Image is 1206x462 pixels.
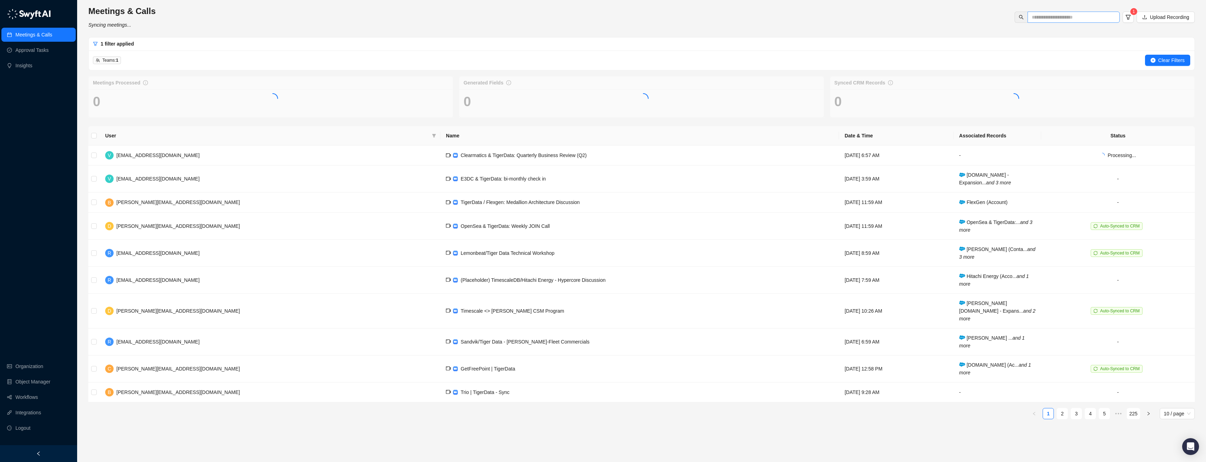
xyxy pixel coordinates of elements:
[461,250,554,256] span: Lemonbeat/Tiger Data Technical Workshop
[839,240,954,267] td: [DATE] 8:59 AM
[446,176,451,181] span: video-camera
[7,426,12,430] span: logout
[1113,408,1124,419] li: Next 5 Pages
[1099,408,1110,419] li: 5
[1009,93,1019,104] span: loading
[959,219,1032,233] span: OpenSea & TigerData:...
[959,273,1029,287] span: Hitachi Energy (Acco...
[453,176,458,181] img: zoom-DkfWWZB2.png
[116,277,199,283] span: [EMAIL_ADDRESS][DOMAIN_NAME]
[959,199,1008,205] span: FlexGen (Account)
[446,308,451,313] span: video-camera
[1093,367,1098,371] span: sync
[1085,408,1096,419] a: 4
[839,192,954,212] td: [DATE] 11:59 AM
[1071,408,1082,419] a: 3
[1113,408,1124,419] span: •••
[116,223,240,229] span: [PERSON_NAME][EMAIL_ADDRESS][DOMAIN_NAME]
[88,6,156,17] h3: Meetings & Calls
[461,223,550,229] span: OpenSea & TigerData: Weekly JOIN Call
[15,28,52,42] a: Meetings & Calls
[1041,267,1195,294] td: -
[36,451,41,456] span: left
[453,366,458,371] img: zoom-DkfWWZB2.png
[1182,438,1199,455] div: Open Intercom Messenger
[1127,408,1139,419] a: 225
[839,328,954,355] td: [DATE] 6:59 AM
[461,277,605,283] span: (Placeholder) TimescaleDB/Hitachi Energy - Hypercore Discussion
[453,200,458,205] img: zoom-DkfWWZB2.png
[108,222,111,230] span: D
[959,335,1025,348] i: and 1 more
[1043,408,1054,419] li: 1
[116,199,240,205] span: [PERSON_NAME][EMAIL_ADDRESS][DOMAIN_NAME]
[959,219,1032,233] i: and 3 more
[116,308,240,314] span: [PERSON_NAME][EMAIL_ADDRESS][DOMAIN_NAME]
[959,273,1029,287] i: and 1 more
[461,389,509,395] span: Trio | TigerData - Sync
[108,249,111,257] span: R
[116,366,240,372] span: [PERSON_NAME][EMAIL_ADDRESS][DOMAIN_NAME]
[102,58,118,63] span: Teams:
[839,213,954,240] td: [DATE] 11:59 AM
[1137,12,1195,23] button: Upload Recording
[446,153,451,158] span: video-camera
[1093,224,1098,228] span: sync
[1043,408,1053,419] a: 1
[116,176,199,182] span: [EMAIL_ADDRESS][DOMAIN_NAME]
[105,132,429,140] span: User
[1158,56,1185,64] span: Clear Filters
[453,251,458,256] img: zoom-DkfWWZB2.png
[839,126,954,145] th: Date & Time
[839,355,954,382] td: [DATE] 12:58 PM
[453,339,458,344] img: zoom-DkfWWZB2.png
[839,145,954,165] td: [DATE] 6:57 AM
[108,388,111,396] span: B
[453,308,458,313] img: zoom-DkfWWZB2.png
[116,152,199,158] span: [EMAIL_ADDRESS][DOMAIN_NAME]
[453,278,458,283] img: zoom-DkfWWZB2.png
[446,389,451,394] span: video-camera
[101,41,134,47] span: 1 filter applied
[959,362,1031,375] span: [DOMAIN_NAME] (Ac...
[1133,9,1135,14] span: 1
[453,153,458,158] img: zoom-DkfWWZB2.png
[15,43,49,57] a: Approval Tasks
[93,41,98,46] span: filter
[1127,408,1140,419] li: 225
[954,126,1041,145] th: Associated Records
[959,172,1011,185] span: [DOMAIN_NAME] - Expansion...
[1130,8,1137,15] sup: 1
[959,335,1025,348] span: [PERSON_NAME] ...
[1093,309,1098,313] span: sync
[1100,251,1140,256] span: Auto-Synced to CRM
[1100,308,1140,313] span: Auto-Synced to CRM
[1057,408,1068,419] li: 2
[954,382,1041,402] td: -
[108,151,111,159] span: V
[461,366,515,372] span: GetFreePoint | TigerData
[839,165,954,192] td: [DATE] 3:59 AM
[432,134,436,138] span: filter
[15,421,31,435] span: Logout
[1041,382,1195,402] td: -
[431,130,438,141] span: filter
[1164,408,1191,419] span: 10 / page
[1093,251,1098,255] span: sync
[1143,408,1154,419] li: Next Page
[446,200,451,205] span: video-camera
[1142,15,1147,20] span: upload
[7,9,51,19] img: logo-05li4sbe.png
[461,308,564,314] span: Timescale <> [PERSON_NAME] CSM Program
[1150,13,1189,21] span: Upload Recording
[1099,408,1110,419] a: 5
[1019,15,1024,20] span: search
[1100,366,1140,371] span: Auto-Synced to CRM
[15,390,38,404] a: Workflows
[1151,58,1156,63] span: close-circle
[1100,224,1140,229] span: Auto-Synced to CRM
[453,224,458,229] img: zoom-DkfWWZB2.png
[116,389,240,395] span: [PERSON_NAME][EMAIL_ADDRESS][DOMAIN_NAME]
[88,22,131,28] i: Syncing meetings...
[959,246,1035,260] i: and 3 more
